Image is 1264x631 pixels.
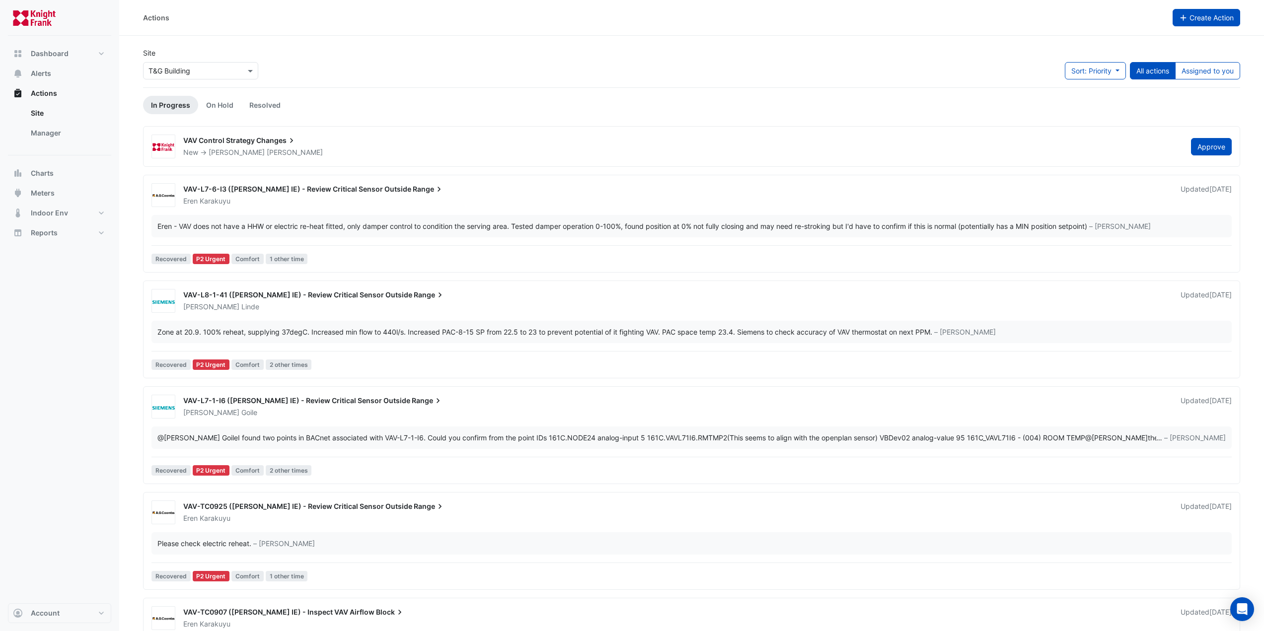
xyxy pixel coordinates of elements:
[1190,13,1234,22] span: Create Action
[412,396,443,406] span: Range
[1175,62,1240,79] button: Assigned to you
[8,103,111,147] div: Actions
[1197,142,1225,151] span: Approve
[414,290,445,300] span: Range
[23,123,111,143] a: Manager
[151,254,191,264] span: Recovered
[23,103,111,123] a: Site
[13,228,23,238] app-icon: Reports
[31,88,57,98] span: Actions
[1209,290,1232,299] span: Mon 18-Aug-2025 13:12 AEST
[193,254,230,264] div: P2 Urgent
[376,607,405,617] span: Block
[13,168,23,178] app-icon: Charts
[143,96,198,114] a: In Progress
[13,188,23,198] app-icon: Meters
[1209,608,1232,616] span: Tue 09-Sep-2025 11:03 AEST
[934,327,996,337] span: – [PERSON_NAME]
[152,402,175,412] img: Siemens
[1085,433,1148,442] span: dominic.hendry@161collins.com.au [Knight Frank]
[183,514,198,522] span: Eren
[193,359,230,370] div: P2 Urgent
[183,620,198,628] span: Eren
[231,254,264,264] span: Comfort
[253,538,315,549] span: – [PERSON_NAME]
[13,208,23,218] app-icon: Indoor Env
[231,571,264,581] span: Comfort
[183,502,412,510] span: VAV-TC0925 ([PERSON_NAME] IE) - Review Critical Sensor Outside
[266,254,308,264] span: 1 other time
[413,184,444,194] span: Range
[157,432,1226,443] div: …
[183,197,198,205] span: Eren
[231,465,264,476] span: Comfort
[241,302,259,312] span: Linde
[267,147,323,157] span: [PERSON_NAME]
[151,571,191,581] span: Recovered
[151,465,191,476] span: Recovered
[8,64,111,83] button: Alerts
[31,168,54,178] span: Charts
[1209,396,1232,405] span: Tue 29-Jul-2025 10:39 AEST
[200,148,207,156] span: ->
[13,49,23,59] app-icon: Dashboard
[183,302,239,311] span: [PERSON_NAME]
[1130,62,1176,79] button: All actions
[193,465,230,476] div: P2 Urgent
[157,538,251,549] div: Please check electric reheat.
[31,188,55,198] span: Meters
[266,571,308,581] span: 1 other time
[8,163,111,183] button: Charts
[31,228,58,238] span: Reports
[143,48,155,58] label: Site
[1181,607,1232,629] div: Updated
[31,208,68,218] span: Indoor Env
[8,183,111,203] button: Meters
[241,408,257,418] span: Goile
[157,327,932,337] div: Zone at 20.9. 100% reheat, supplying 37degC. Increased min flow to 440l/s. Increased PAC-8-15 SP ...
[183,290,412,299] span: VAV-L8-1-41 ([PERSON_NAME] IE) - Review Critical Sensor Outside
[266,359,312,370] span: 2 other times
[31,608,60,618] span: Account
[12,8,57,28] img: Company Logo
[1181,290,1232,312] div: Updated
[8,223,111,243] button: Reports
[8,44,111,64] button: Dashboard
[209,148,265,156] span: [PERSON_NAME]
[200,619,230,629] span: Karakuyu
[414,501,445,511] span: Range
[183,608,374,616] span: VAV-TC0907 ([PERSON_NAME] IE) - Inspect VAV Airflow
[157,432,1156,443] div: I found two points in BACnet associated with VAV-L7-1-I6. Could you confirm from the point IDs 16...
[8,603,111,623] button: Account
[13,88,23,98] app-icon: Actions
[152,508,175,518] img: AG Coombs
[31,49,69,59] span: Dashboard
[198,96,241,114] a: On Hold
[1089,221,1151,231] span: – [PERSON_NAME]
[157,221,1087,231] div: Eren - VAV does not have a HHW or electric re-heat fitted, only damper control to condition the s...
[157,433,238,442] span: jarrod.goile@siemens.com [Siemens]
[143,12,169,23] div: Actions
[256,136,297,145] span: Changes
[183,136,255,144] span: VAV Control Strategy
[1230,597,1254,621] div: Open Intercom Messenger
[183,396,410,405] span: VAV-L7-1-I6 ([PERSON_NAME] IE) - Review Critical Sensor Outside
[193,571,230,581] div: P2 Urgent
[231,359,264,370] span: Comfort
[152,191,175,201] img: AG Coombs
[1173,9,1241,26] button: Create Action
[13,69,23,78] app-icon: Alerts
[31,69,51,78] span: Alerts
[152,296,175,306] img: Siemens
[152,614,175,624] img: AG Coombs
[183,408,239,417] span: [PERSON_NAME]
[200,196,230,206] span: Karakuyu
[266,465,312,476] span: 2 other times
[152,142,175,152] img: Knight Frank
[8,83,111,103] button: Actions
[183,148,198,156] span: New
[1071,67,1112,75] span: Sort: Priority
[1164,432,1226,443] span: – [PERSON_NAME]
[1191,138,1232,155] button: Approve
[1181,184,1232,206] div: Updated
